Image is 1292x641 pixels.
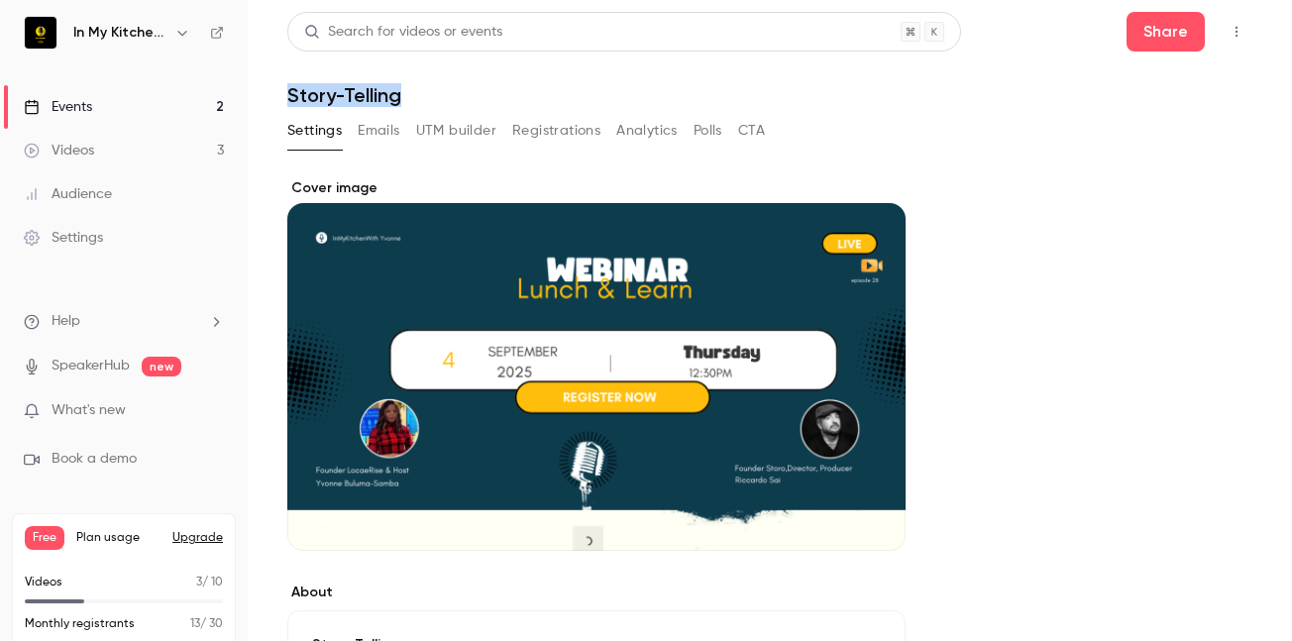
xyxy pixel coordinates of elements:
span: Help [52,311,80,332]
h6: In My Kitchen With [PERSON_NAME] [73,23,166,43]
span: 3 [196,577,202,588]
button: CTA [738,115,765,147]
span: Book a demo [52,449,137,470]
button: UTM builder [416,115,496,147]
span: What's new [52,400,126,421]
p: Monthly registrants [25,615,135,633]
label: Cover image [287,178,906,198]
p: / 30 [190,615,223,633]
button: Upgrade [172,530,223,546]
li: help-dropdown-opener [24,311,224,332]
a: SpeakerHub [52,356,130,376]
button: Settings [287,115,342,147]
label: About [287,583,906,602]
button: Analytics [616,115,678,147]
section: Cover image [287,178,906,551]
div: Audience [24,184,112,204]
button: Share [1127,12,1205,52]
h1: Story-Telling [287,83,1252,107]
span: new [142,357,181,376]
button: Emails [358,115,399,147]
div: Events [24,97,92,117]
div: Settings [24,228,103,248]
button: Registrations [512,115,600,147]
div: Videos [24,141,94,160]
button: Polls [694,115,722,147]
span: Free [25,526,64,550]
span: Plan usage [76,530,161,546]
iframe: Noticeable Trigger [200,402,224,420]
img: In My Kitchen With Yvonne [25,17,56,49]
span: 13 [190,618,200,630]
p: Videos [25,574,62,591]
div: Search for videos or events [304,22,502,43]
p: / 10 [196,574,223,591]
